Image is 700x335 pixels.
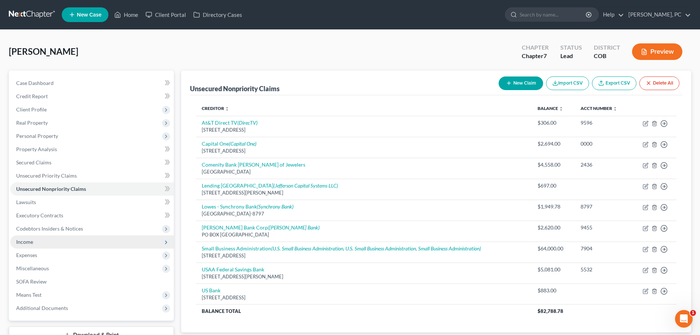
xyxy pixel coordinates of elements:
[581,245,625,252] div: 7904
[538,106,563,111] a: Balance unfold_more
[202,224,320,231] a: [PERSON_NAME] Bank Corp([PERSON_NAME] Bank)
[16,106,47,113] span: Client Profile
[237,120,258,126] i: (DirecTV)
[538,119,569,126] div: $306.00
[538,161,569,168] div: $4,558.00
[594,52,620,60] div: COB
[581,203,625,210] div: 8797
[581,119,625,126] div: 9596
[202,294,525,301] div: [STREET_ADDRESS]
[538,182,569,189] div: $697.00
[190,8,246,21] a: Directory Cases
[202,273,525,280] div: [STREET_ADDRESS][PERSON_NAME]
[77,12,101,18] span: New Case
[16,265,49,271] span: Miscellaneous
[10,209,174,222] a: Executory Contracts
[546,76,589,90] button: Import CSV
[16,305,68,311] span: Additional Documents
[16,133,58,139] span: Personal Property
[202,161,305,168] a: Comenity Bank [PERSON_NAME] of Jewelers
[229,140,256,147] i: (Capital One)
[559,107,563,111] i: unfold_more
[581,224,625,231] div: 9455
[142,8,190,21] a: Client Portal
[16,159,51,165] span: Secured Claims
[190,84,280,93] div: Unsecured Nonpriority Claims
[271,245,481,252] i: (U.S. Small Business Administration, U.S. Small Business Administration, Small Business Administr...
[690,310,696,316] span: 1
[613,107,617,111] i: unfold_more
[202,203,294,210] a: Lowes - Synchrony Bank(Synchrony Bank)
[202,140,256,147] a: Capital One(Capital One)
[16,278,47,285] span: SOFA Review
[257,203,294,210] i: (Synchrony Bank)
[592,76,636,90] a: Export CSV
[522,43,549,52] div: Chapter
[196,304,531,318] th: Balance Total
[273,182,338,189] i: (Jefferson Capital Systems LLC)
[10,143,174,156] a: Property Analysis
[202,126,525,133] div: [STREET_ADDRESS]
[202,147,525,154] div: [STREET_ADDRESS]
[560,43,582,52] div: Status
[202,231,525,238] div: PO BOX [GEOGRAPHIC_DATA]
[202,168,525,175] div: [GEOGRAPHIC_DATA]
[10,76,174,90] a: Case Dashboard
[581,140,625,147] div: 0000
[581,106,617,111] a: Acct Number unfold_more
[16,120,48,126] span: Real Property
[675,310,693,328] iframe: Intercom live chat
[10,169,174,182] a: Unsecured Priority Claims
[225,107,229,111] i: unfold_more
[538,224,569,231] div: $2,620.00
[625,8,691,21] a: [PERSON_NAME], PC
[522,52,549,60] div: Chapter
[581,161,625,168] div: 2436
[16,239,33,245] span: Income
[268,224,320,231] i: ([PERSON_NAME] Bank)
[10,275,174,288] a: SOFA Review
[16,93,48,99] span: Credit Report
[16,252,37,258] span: Expenses
[599,8,624,21] a: Help
[16,212,63,218] span: Executory Contracts
[520,8,587,21] input: Search by name...
[16,172,77,179] span: Unsecured Priority Claims
[581,266,625,273] div: 5532
[202,210,525,217] div: [GEOGRAPHIC_DATA]-8797
[538,140,569,147] div: $2,694.00
[538,308,563,314] span: $82,788.78
[10,182,174,196] a: Unsecured Nonpriority Claims
[499,76,543,90] button: New Claim
[16,292,42,298] span: Means Test
[202,287,220,293] a: US Bank
[16,186,86,192] span: Unsecured Nonpriority Claims
[10,196,174,209] a: Lawsuits
[632,43,682,60] button: Preview
[639,76,679,90] button: Delete All
[202,182,338,189] a: Lending [GEOGRAPHIC_DATA](Jefferson Capital Systems LLC)
[10,90,174,103] a: Credit Report
[111,8,142,21] a: Home
[560,52,582,60] div: Lead
[10,156,174,169] a: Secured Claims
[538,245,569,252] div: $64,000.00
[202,266,264,272] a: USAA Federal Savings Bank
[202,252,525,259] div: [STREET_ADDRESS]
[16,80,54,86] span: Case Dashboard
[9,46,78,57] span: [PERSON_NAME]
[16,199,36,205] span: Lawsuits
[538,203,569,210] div: $1,949.78
[202,106,229,111] a: Creditor unfold_more
[202,189,525,196] div: [STREET_ADDRESS][PERSON_NAME]
[538,266,569,273] div: $5,081.00
[594,43,620,52] div: District
[16,146,57,152] span: Property Analysis
[202,120,258,126] a: At&T Direct TV(DirecTV)
[202,245,481,252] a: Small Business Administration(U.S. Small Business Administration, U.S. Small Business Administrat...
[538,287,569,294] div: $883.00
[16,225,83,232] span: Codebtors Insiders & Notices
[543,52,547,59] span: 7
